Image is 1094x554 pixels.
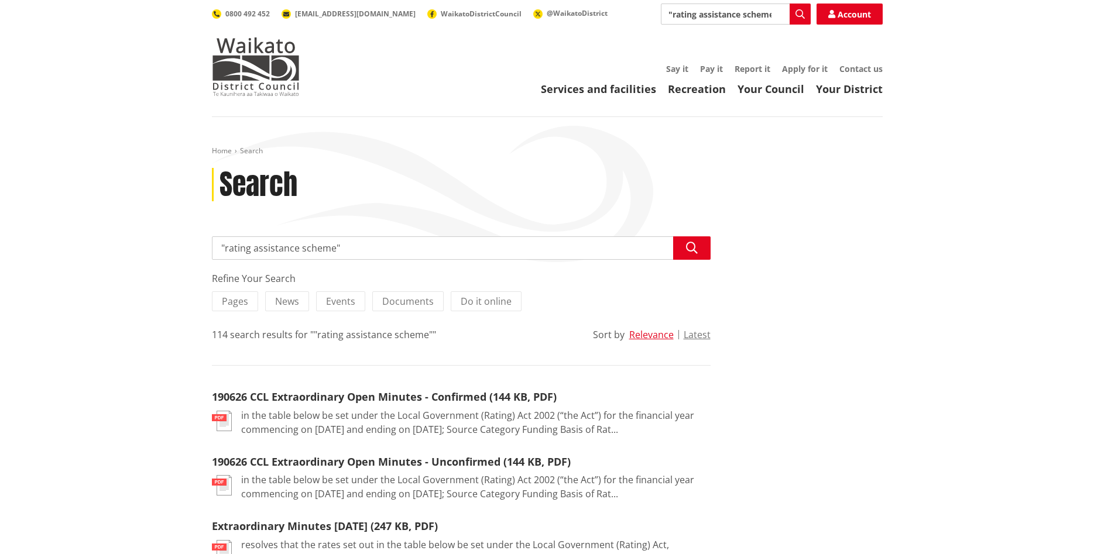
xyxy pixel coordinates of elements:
div: Refine Your Search [212,271,711,285]
span: Documents [382,295,434,308]
p: in the table below be set under the Local Government (Rating) Act 2002 (“the Act”) for the financ... [241,473,711,501]
img: document-pdf.svg [212,411,232,431]
a: Recreation [668,82,726,96]
span: Events [326,295,355,308]
a: Your District [816,82,883,96]
a: Your Council [738,82,804,96]
a: [EMAIL_ADDRESS][DOMAIN_NAME] [282,9,416,19]
span: Do it online [461,295,512,308]
span: News [275,295,299,308]
img: Waikato District Council - Te Kaunihera aa Takiwaa o Waikato [212,37,300,96]
a: @WaikatoDistrict [533,8,608,18]
a: 190626 CCL Extraordinary Open Minutes - Confirmed (144 KB, PDF) [212,390,557,404]
h1: Search [220,168,297,202]
div: Sort by [593,328,625,342]
a: Pay it [700,63,723,74]
a: Say it [666,63,688,74]
span: [EMAIL_ADDRESS][DOMAIN_NAME] [295,9,416,19]
a: 190626 CCL Extraordinary Open Minutes - Unconfirmed (144 KB, PDF) [212,455,571,469]
a: WaikatoDistrictCouncil [427,9,522,19]
a: Account [817,4,883,25]
span: Search [240,146,263,156]
button: Relevance [629,329,674,340]
span: WaikatoDistrictCouncil [441,9,522,19]
a: Home [212,146,232,156]
span: @WaikatoDistrict [547,8,608,18]
span: Pages [222,295,248,308]
a: 0800 492 452 [212,9,270,19]
input: Search input [661,4,811,25]
a: Extraordinary Minutes [DATE] (247 KB, PDF) [212,519,438,533]
nav: breadcrumb [212,146,883,156]
a: Contact us [839,63,883,74]
input: Search input [212,236,711,260]
a: Services and facilities [541,82,656,96]
a: Report it [735,63,770,74]
img: document-pdf.svg [212,475,232,495]
button: Latest [684,329,711,340]
div: 114 search results for ""rating assistance scheme"" [212,328,436,342]
a: Apply for it [782,63,828,74]
span: 0800 492 452 [225,9,270,19]
p: in the table below be set under the Local Government (Rating) Act 2002 (“the Act”) for the financ... [241,408,711,436]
